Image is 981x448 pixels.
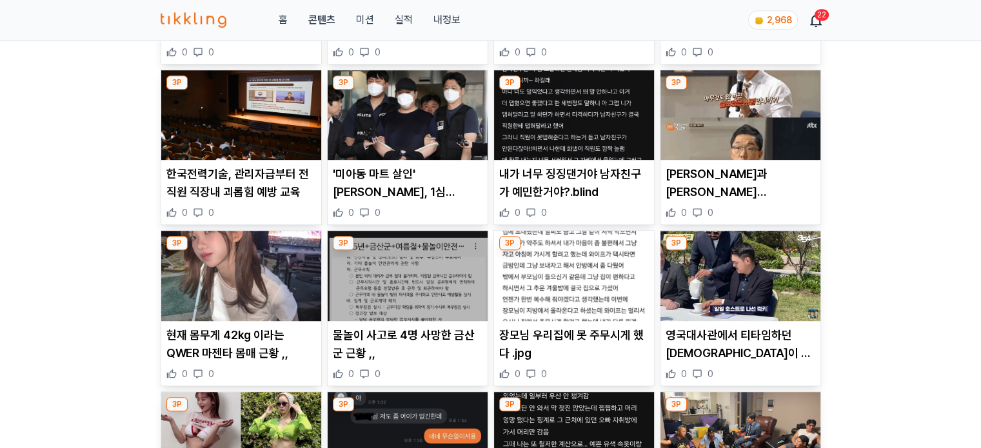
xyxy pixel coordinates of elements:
p: 내가 너무 징징댄거야 남자친구가 예민한거야?.blind [499,165,649,201]
span: 0 [541,206,547,219]
img: 영국대사관에서 티타임하던 외국인들이 어색해했던 이유 [660,231,820,321]
div: 3P [666,75,687,90]
div: 3P 장모님 우리집에 못 주무시게 했다 .jpg 장모님 우리집에 못 주무시게 했다 .jpg 0 0 [493,230,655,386]
div: 3P [166,236,188,250]
div: 3P [166,397,188,411]
div: 3P [333,236,354,250]
div: 3P 현재 몸무게 42kg 이라는 QWER 마젠타 몸매 근황 ,, 현재 몸무게 42kg 이라는 QWER 마젠타 몸매 근황 ,, 0 0 [161,230,322,386]
div: 3P 한국전력기술, 관리자급부터 전 직원 직장내 괴롭힘 예방 교육 한국전력기술, 관리자급부터 전 직원 직장내 괴롭힘 예방 교육 0 0 [161,70,322,226]
span: 0 [681,367,687,380]
p: 영국대사관에서 티타임하던 [DEMOGRAPHIC_DATA]이 어색해했던 [PERSON_NAME] [666,326,815,362]
span: 0 [681,206,687,219]
div: 3P [666,397,687,411]
img: 물놀이 사고로 4명 사망한 금산군 근황 ,, [328,231,488,321]
a: 22 [811,12,821,28]
div: 3P 내가 너무 징징댄거야 남자친구가 예민한거야?.blind 내가 너무 징징댄거야 남자친구가 예민한거야?.blind 0 0 [493,70,655,226]
span: 2,968 [767,15,792,25]
span: 0 [208,367,214,380]
p: 장모님 우리집에 못 주무시게 했다 .jpg [499,326,649,362]
a: 콘텐츠 [308,12,335,28]
span: 0 [348,367,354,380]
p: '미아동 마트 살인' [PERSON_NAME], 1심 [PERSON_NAME]징역에 항소 [333,165,482,201]
div: 3P [166,75,188,90]
span: 0 [375,46,381,59]
span: 0 [208,206,214,219]
span: 0 [182,206,188,219]
img: '미아동 마트 살인' 김성진, 1심 무기징역에 항소 [328,70,488,161]
span: 0 [375,367,381,380]
p: 물놀이 사고로 4명 사망한 금산군 근황 ,, [333,326,482,362]
img: coin [754,15,764,26]
span: 0 [182,46,188,59]
div: 3P 물놀이 사고로 4명 사망한 금산군 근황 ,, 물놀이 사고로 4명 사망한 금산군 근황 ,, 0 0 [327,230,488,386]
p: [PERSON_NAME]과 [PERSON_NAME] [PERSON_NAME] 비교 [666,165,815,201]
span: 0 [708,46,713,59]
span: 0 [375,206,381,219]
span: 0 [515,367,520,380]
button: 미션 [355,12,373,28]
div: 3P [499,397,520,411]
img: 장모님 우리집에 못 주무시게 했다 .jpg [494,231,654,321]
p: 현재 몸무게 42kg 이라는 QWER 마젠타 몸매 근황 ,, [166,326,316,362]
span: 0 [541,367,547,380]
a: 실적 [394,12,412,28]
a: coin 2,968 [748,10,795,30]
span: 0 [681,46,687,59]
div: 3P [333,397,354,411]
span: 0 [348,206,354,219]
img: 현재 몸무게 42kg 이라는 QWER 마젠타 몸매 근황 ,, [161,231,321,321]
img: 티끌링 [161,12,227,28]
span: 0 [708,367,713,380]
p: 한국전력기술, 관리자급부터 전 직원 직장내 괴롭힘 예방 교육 [166,165,316,201]
a: 홈 [278,12,287,28]
div: 3P 영국대사관에서 티타임하던 외국인들이 어색해했던 이유 영국대사관에서 티타임하던 [DEMOGRAPHIC_DATA]이 어색해했던 [PERSON_NAME] 0 0 [660,230,821,386]
span: 0 [208,46,214,59]
div: 3P 김제동과 서장훈 강연 비교 [PERSON_NAME]과 [PERSON_NAME] [PERSON_NAME] 비교 0 0 [660,70,821,226]
div: 3P [333,75,354,90]
div: 22 [815,9,829,21]
img: 한국전력기술, 관리자급부터 전 직원 직장내 괴롭힘 예방 교육 [161,70,321,161]
span: 0 [182,367,188,380]
span: 0 [348,46,354,59]
img: 김제동과 서장훈 강연 비교 [660,70,820,161]
a: 내정보 [433,12,460,28]
span: 0 [515,46,520,59]
div: 3P [666,236,687,250]
div: 3P [499,75,520,90]
span: 0 [541,46,547,59]
div: 3P [499,236,520,250]
span: 0 [708,206,713,219]
span: 0 [515,206,520,219]
div: 3P '미아동 마트 살인' 김성진, 1심 무기징역에 항소 '미아동 마트 살인' [PERSON_NAME], 1심 [PERSON_NAME]징역에 항소 0 0 [327,70,488,226]
img: 내가 너무 징징댄거야 남자친구가 예민한거야?.blind [494,70,654,161]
